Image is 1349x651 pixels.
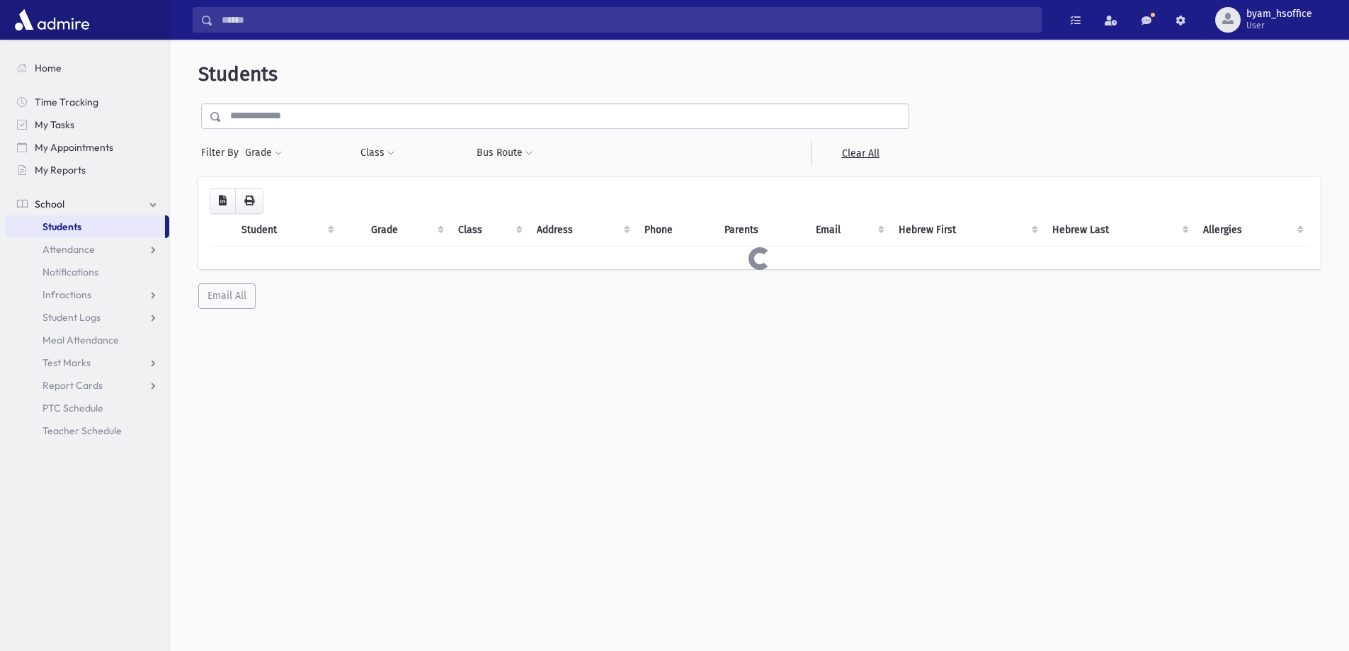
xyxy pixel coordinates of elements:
span: Teacher Schedule [42,424,122,437]
span: Meal Attendance [42,334,119,346]
span: Notifications [42,266,98,278]
a: Report Cards [6,374,169,397]
span: Filter By [201,145,244,160]
th: Phone [636,214,716,247]
th: Allergies [1195,214,1309,247]
span: Home [35,62,62,74]
span: Students [198,62,278,86]
th: Address [528,214,636,247]
span: My Tasks [35,118,74,131]
img: AdmirePro [11,6,93,34]
th: Parents [716,214,807,247]
span: Test Marks [42,356,91,369]
span: School [35,198,64,210]
a: Clear All [811,140,909,166]
span: Students [42,220,81,233]
button: CSV [210,188,236,214]
a: Teacher Schedule [6,419,169,442]
a: Student Logs [6,306,169,329]
a: Meal Attendance [6,329,169,351]
span: byam_hsoffice [1246,9,1312,20]
a: Students [6,215,165,238]
th: Class [450,214,529,247]
span: Infractions [42,288,91,301]
button: Grade [244,140,283,166]
a: Test Marks [6,351,169,374]
a: My Tasks [6,113,169,136]
span: Report Cards [42,379,103,392]
a: Home [6,57,169,79]
span: Attendance [42,243,95,256]
th: Grade [363,214,449,247]
button: Print [235,188,263,214]
span: Student Logs [42,311,101,324]
a: School [6,193,169,215]
th: Hebrew First [890,214,1043,247]
span: PTC Schedule [42,402,103,414]
a: Notifications [6,261,169,283]
span: My Reports [35,164,86,176]
th: Hebrew Last [1044,214,1195,247]
input: Search [213,7,1041,33]
button: Email All [198,283,256,309]
span: User [1246,20,1312,31]
button: Class [360,140,395,166]
a: Attendance [6,238,169,261]
a: Time Tracking [6,91,169,113]
th: Email [807,214,890,247]
a: My Appointments [6,136,169,159]
a: My Reports [6,159,169,181]
span: Time Tracking [35,96,98,108]
a: Infractions [6,283,169,306]
a: PTC Schedule [6,397,169,419]
button: Bus Route [476,140,533,166]
th: Student [233,214,340,247]
span: My Appointments [35,141,113,154]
